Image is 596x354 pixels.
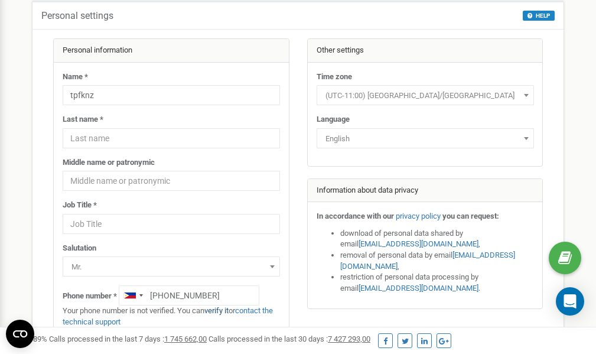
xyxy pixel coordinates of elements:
[340,251,515,271] a: [EMAIL_ADDRESS][DOMAIN_NAME]
[321,87,530,104] span: (UTC-11:00) Pacific/Midway
[54,39,289,63] div: Personal information
[340,228,534,250] li: download of personal data shared by email ,
[204,306,229,315] a: verify it
[63,157,155,168] label: Middle name or patronymic
[328,334,370,343] u: 7 427 293,00
[63,114,103,125] label: Last name *
[164,334,207,343] u: 1 745 662,00
[359,239,478,248] a: [EMAIL_ADDRESS][DOMAIN_NAME]
[63,243,96,254] label: Salutation
[63,306,280,327] p: Your phone number is not verified. You can or
[63,200,97,211] label: Job Title *
[523,11,555,21] button: HELP
[63,85,280,105] input: Name
[119,286,146,305] div: Telephone country code
[556,287,584,316] div: Open Intercom Messenger
[359,284,478,293] a: [EMAIL_ADDRESS][DOMAIN_NAME]
[6,320,34,348] button: Open CMP widget
[308,179,543,203] div: Information about data privacy
[63,306,273,326] a: contact the technical support
[63,171,280,191] input: Middle name or patronymic
[340,272,534,294] li: restriction of personal data processing by email .
[308,39,543,63] div: Other settings
[63,256,280,277] span: Mr.
[63,214,280,234] input: Job Title
[317,114,350,125] label: Language
[317,72,352,83] label: Time zone
[63,291,117,302] label: Phone number *
[317,212,394,220] strong: In accordance with our
[49,334,207,343] span: Calls processed in the last 7 days :
[67,259,276,275] span: Mr.
[63,128,280,148] input: Last name
[41,11,113,21] h5: Personal settings
[317,128,534,148] span: English
[63,72,88,83] label: Name *
[396,212,441,220] a: privacy policy
[209,334,370,343] span: Calls processed in the last 30 days :
[321,131,530,147] span: English
[340,250,534,272] li: removal of personal data by email ,
[317,85,534,105] span: (UTC-11:00) Pacific/Midway
[442,212,499,220] strong: you can request:
[119,285,259,306] input: +1-800-555-55-55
